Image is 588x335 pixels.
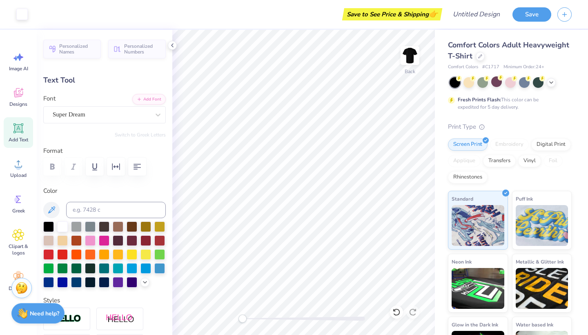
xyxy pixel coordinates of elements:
div: Embroidery [490,138,529,151]
div: Applique [448,155,481,167]
div: Text Tool [43,75,166,86]
label: Font [43,94,56,103]
input: e.g. 7428 c [66,202,166,218]
div: Save to See Price & Shipping [344,8,440,20]
label: Styles [43,296,60,305]
span: # C1717 [482,64,499,71]
span: Upload [10,172,27,179]
strong: Fresh Prints Flash: [458,96,501,103]
span: Water based Ink [516,320,553,329]
button: Personalized Names [43,40,101,58]
label: Color [43,186,166,196]
span: Decorate [9,285,28,292]
span: Minimum Order: 24 + [503,64,544,71]
span: Standard [452,194,473,203]
span: Personalized Numbers [124,43,161,55]
img: Stroke [53,314,81,324]
button: Add Font [132,94,166,105]
div: Print Type [448,122,572,132]
div: Rhinestones [448,171,488,183]
div: Back [405,68,415,75]
button: Save [512,7,551,22]
strong: Need help? [30,310,59,317]
div: Screen Print [448,138,488,151]
span: Comfort Colors [448,64,478,71]
span: Clipart & logos [5,243,32,256]
button: Personalized Numbers [108,40,166,58]
img: Back [402,47,418,64]
div: Digital Print [531,138,571,151]
span: Add Text [9,136,28,143]
span: Designs [9,101,27,107]
img: Neon Ink [452,268,504,309]
button: Switch to Greek Letters [115,132,166,138]
span: Personalized Names [59,43,96,55]
span: Puff Ink [516,194,533,203]
span: Image AI [9,65,28,72]
span: 👉 [429,9,438,19]
span: Neon Ink [452,257,472,266]
img: Standard [452,205,504,246]
img: Shadow [106,314,134,324]
div: This color can be expedited for 5 day delivery. [458,96,558,111]
span: Glow in the Dark Ink [452,320,498,329]
img: Metallic & Glitter Ink [516,268,568,309]
div: Foil [543,155,563,167]
div: Transfers [483,155,516,167]
div: Vinyl [518,155,541,167]
label: Format [43,146,166,156]
span: Metallic & Glitter Ink [516,257,564,266]
div: Accessibility label [238,315,247,323]
span: Greek [12,208,25,214]
span: Comfort Colors Adult Heavyweight T-Shirt [448,40,569,61]
img: Puff Ink [516,205,568,246]
input: Untitled Design [446,6,506,22]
